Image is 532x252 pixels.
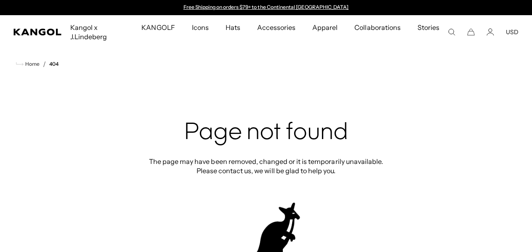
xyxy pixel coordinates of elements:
[49,61,59,67] a: 404
[192,15,209,40] span: Icons
[312,15,338,40] span: Apparel
[184,4,349,10] a: Free Shipping on orders $79+ to the Continental [GEOGRAPHIC_DATA]
[249,15,304,40] a: Accessories
[226,15,240,40] span: Hats
[133,15,183,40] a: KANGOLF
[24,61,40,67] span: Home
[217,15,249,40] a: Hats
[179,4,353,11] slideshow-component: Announcement bar
[257,15,295,40] span: Accessories
[448,28,455,36] summary: Search here
[487,28,494,36] a: Account
[418,15,439,49] span: Stories
[146,157,386,175] p: The page may have been removed, changed or it is temporarily unavailable. Please contact us, we w...
[62,15,133,49] a: Kangol x J.Lindeberg
[409,15,448,49] a: Stories
[354,15,400,40] span: Collaborations
[506,28,519,36] button: USD
[184,15,217,40] a: Icons
[146,120,386,147] h2: Page not found
[16,60,40,68] a: Home
[40,59,46,69] li: /
[467,28,475,36] button: Cart
[13,29,62,35] a: Kangol
[179,4,353,11] div: Announcement
[179,4,353,11] div: 1 of 2
[141,15,175,40] span: KANGOLF
[70,15,125,49] span: Kangol x J.Lindeberg
[346,15,409,40] a: Collaborations
[304,15,346,40] a: Apparel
